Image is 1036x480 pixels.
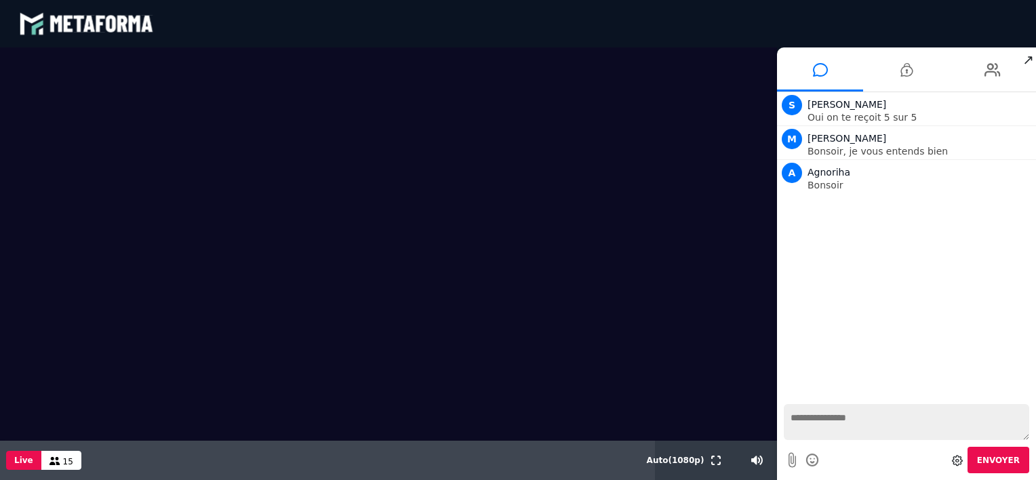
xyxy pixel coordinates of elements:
[782,129,802,149] span: M
[808,133,886,144] span: [PERSON_NAME]
[808,113,1033,122] p: Oui on te reçoit 5 sur 5
[808,146,1033,156] p: Bonsoir, je vous entends bien
[977,456,1020,465] span: Envoyer
[6,451,41,470] button: Live
[63,457,73,466] span: 15
[782,95,802,115] span: S
[647,456,704,465] span: Auto ( 1080 p)
[782,163,802,183] span: A
[808,167,850,178] span: Agnoriha
[808,99,886,110] span: [PERSON_NAME]
[1020,47,1036,72] span: ↗
[644,441,707,480] button: Auto(1080p)
[808,180,1033,190] p: Bonsoir
[968,447,1029,473] button: Envoyer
